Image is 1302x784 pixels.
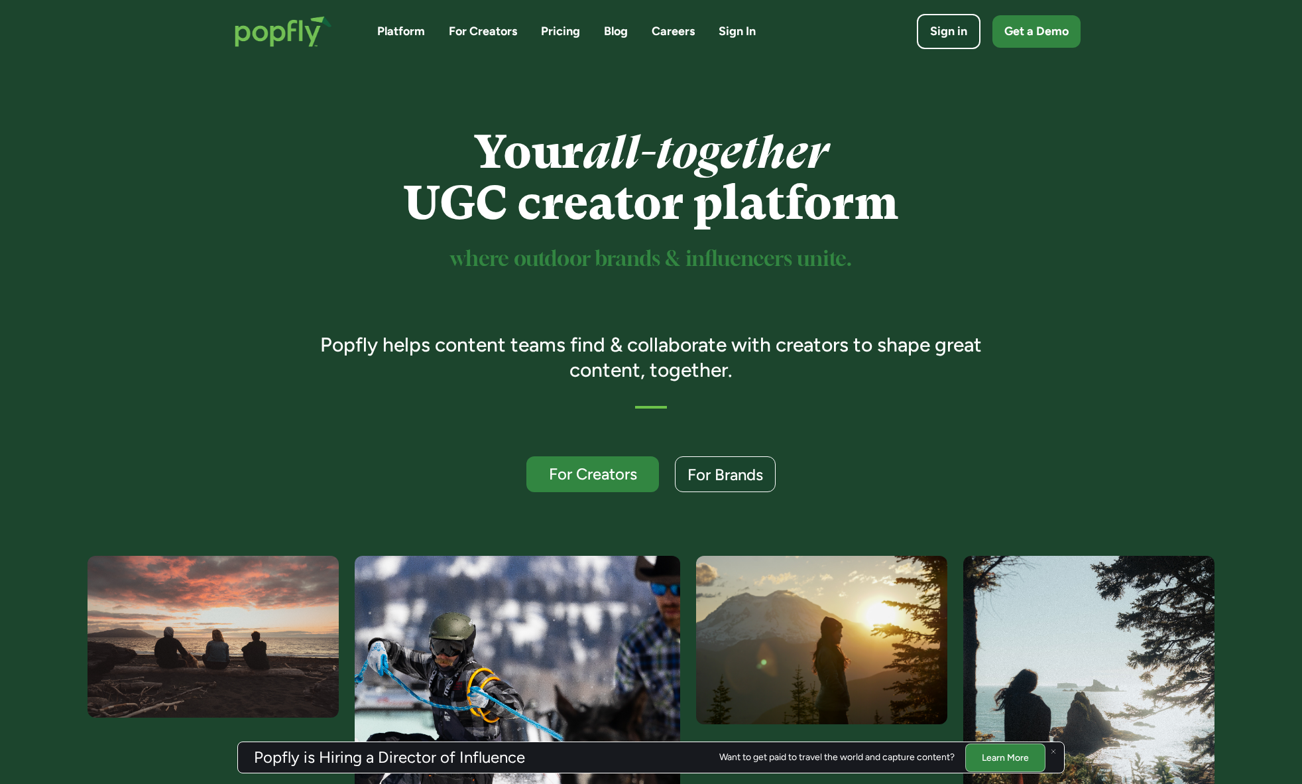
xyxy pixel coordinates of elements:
sup: where outdoor brands & influencers unite. [450,249,852,270]
a: For Brands [675,456,776,492]
a: Platform [377,23,425,40]
div: For Creators [538,466,647,482]
div: Get a Demo [1004,23,1069,40]
a: Get a Demo [992,15,1081,48]
a: Careers [652,23,695,40]
div: Sign in [930,23,967,40]
h1: Your UGC creator platform [302,127,1001,229]
div: For Brands [687,466,763,483]
a: home [221,3,345,60]
h3: Popfly is Hiring a Director of Influence [254,750,525,765]
a: Pricing [541,23,580,40]
a: For Creators [449,23,517,40]
h3: Popfly helps content teams find & collaborate with creators to shape great content, together. [302,332,1001,382]
a: Blog [604,23,628,40]
div: Want to get paid to travel the world and capture content? [719,752,955,763]
a: Sign in [917,14,980,49]
em: all-together [583,125,828,179]
a: Sign In [719,23,756,40]
a: For Creators [526,456,659,492]
a: Learn More [965,743,1045,771]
